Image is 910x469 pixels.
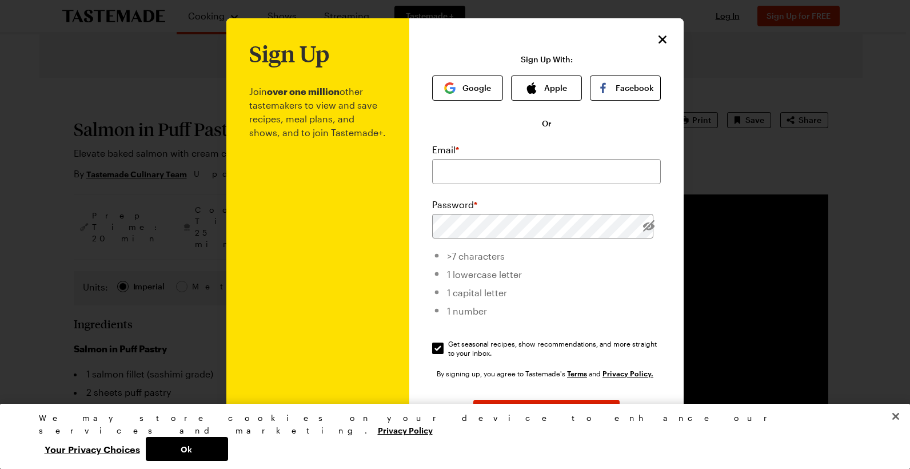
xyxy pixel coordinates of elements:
span: 1 capital letter [447,287,507,298]
a: Tastemade Terms of Service [567,368,587,378]
button: Close [883,404,908,429]
button: Close [655,32,670,47]
span: Or [542,118,552,129]
input: Get seasonal recipes, show recommendations, and more straight to your inbox. [432,343,444,354]
span: 1 number [447,305,487,316]
span: 1 lowercase letter [447,269,522,280]
p: Sign Up With: [521,55,573,64]
a: More information about your privacy, opens in a new tab [378,424,433,435]
div: Privacy [39,412,862,461]
button: Facebook [590,75,661,101]
label: Email [432,143,459,157]
b: over one million [267,86,340,97]
button: Your Privacy Choices [39,437,146,461]
button: Apple [511,75,582,101]
span: Get seasonal recipes, show recommendations, and more straight to your inbox. [448,339,662,357]
h1: Sign Up [249,41,329,66]
button: Ok [146,437,228,461]
a: Tastemade Privacy Policy [602,368,653,378]
div: By signing up, you agree to Tastemade's and [437,368,656,379]
label: Password [432,198,477,212]
button: Google [432,75,503,101]
div: We may store cookies on your device to enhance our services and marketing. [39,412,862,437]
span: >7 characters [447,251,505,261]
button: Sign Up [473,400,620,425]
